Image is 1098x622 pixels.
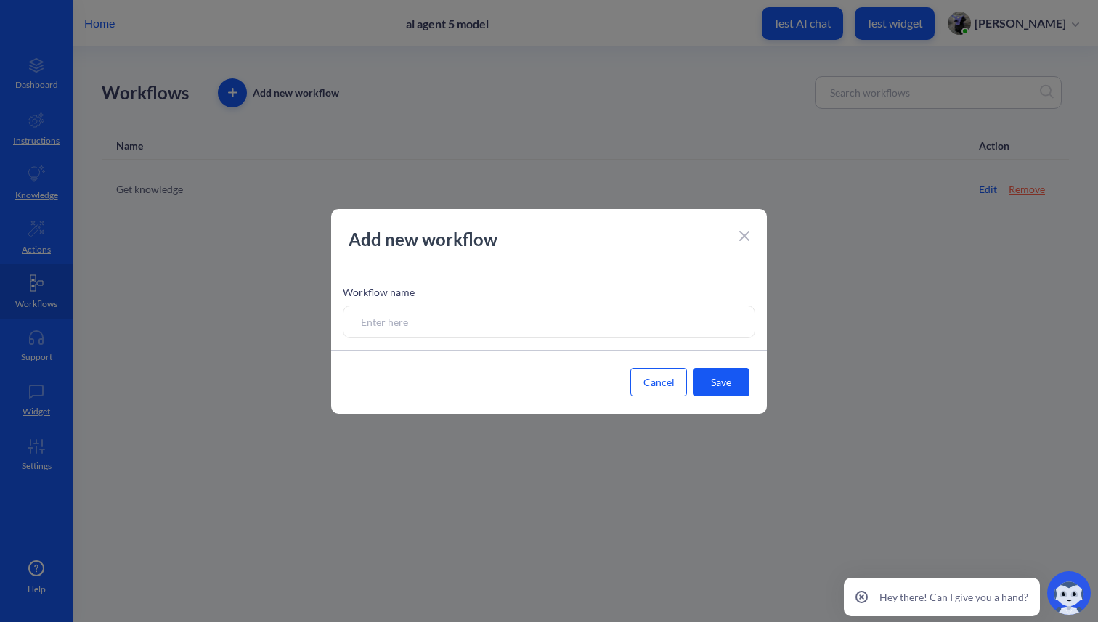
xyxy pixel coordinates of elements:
[630,368,687,396] button: Cancel
[343,306,755,338] input: Enter here
[349,226,733,253] p: Add new workflow
[693,368,749,396] button: Save
[343,285,755,300] p: Workflow name
[879,589,1028,605] p: Hey there! Can I give you a hand?
[1047,571,1091,615] img: copilot-icon.svg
